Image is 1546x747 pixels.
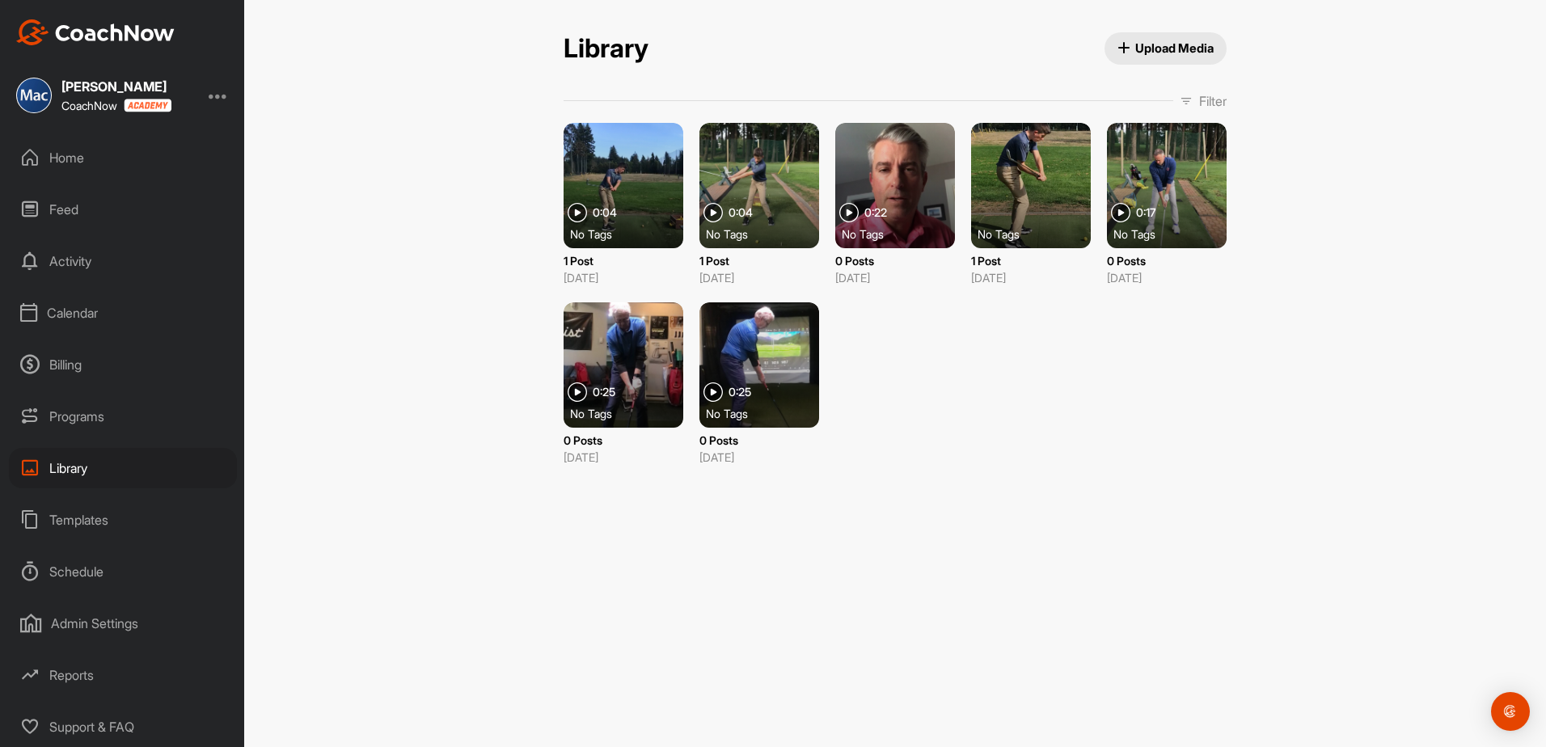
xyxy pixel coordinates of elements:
span: 0:25 [593,386,615,398]
p: [DATE] [971,269,1091,286]
div: No Tags [706,226,826,242]
p: 1 Post [699,252,819,269]
span: 0:04 [593,207,617,218]
div: No Tags [706,405,826,421]
img: CoachNow [16,19,175,45]
img: play [1111,203,1130,222]
div: No Tags [570,226,690,242]
div: Feed [9,189,237,230]
span: 0:25 [729,386,751,398]
div: Templates [9,500,237,540]
div: Home [9,137,237,178]
div: Support & FAQ [9,707,237,747]
h2: Library [564,33,648,65]
div: Admin Settings [9,603,237,644]
button: Upload Media [1105,32,1227,65]
p: [DATE] [835,269,955,286]
span: 0:22 [864,207,887,218]
div: Billing [9,344,237,385]
p: [DATE] [699,269,819,286]
img: play [703,382,723,402]
span: 0:17 [1136,207,1156,218]
p: Filter [1199,91,1227,111]
img: CoachNow acadmey [124,99,171,112]
div: Open Intercom Messenger [1491,692,1530,731]
div: No Tags [978,226,1097,242]
p: [DATE] [699,449,819,466]
p: 0 Posts [835,252,955,269]
p: [DATE] [564,269,683,286]
div: Reports [9,655,237,695]
div: No Tags [570,405,690,421]
div: No Tags [1113,226,1233,242]
p: 0 Posts [1107,252,1227,269]
span: Upload Media [1117,40,1214,57]
span: 0:04 [729,207,753,218]
div: Schedule [9,551,237,592]
img: play [839,203,859,222]
div: No Tags [842,226,961,242]
p: 0 Posts [699,432,819,449]
p: 1 Post [564,252,683,269]
p: 0 Posts [564,432,683,449]
p: 1 Post [971,252,1091,269]
div: Library [9,448,237,488]
div: Programs [9,396,237,437]
img: play [568,382,587,402]
img: square_c9503d40c64b701906d1525e5c90b34f.jpg [16,78,52,113]
p: [DATE] [564,449,683,466]
img: play [703,203,723,222]
div: Calendar [9,293,237,333]
div: CoachNow [61,99,171,112]
img: play [568,203,587,222]
div: [PERSON_NAME] [61,80,171,93]
div: Activity [9,241,237,281]
p: [DATE] [1107,269,1227,286]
